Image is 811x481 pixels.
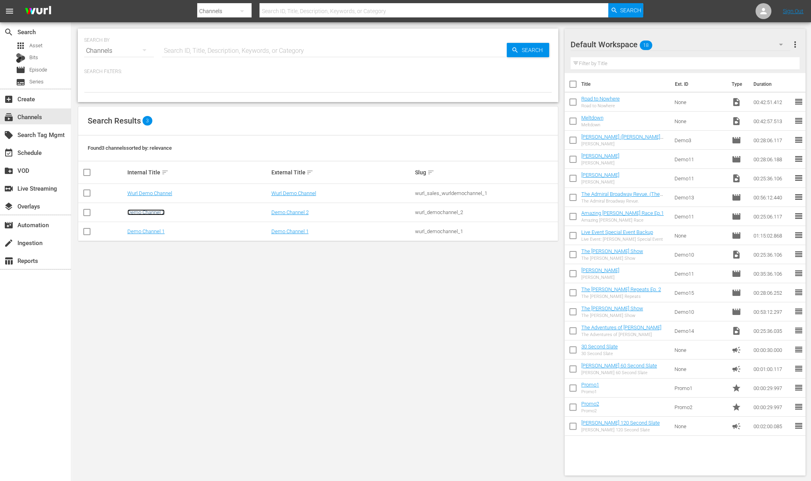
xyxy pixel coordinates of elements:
[731,307,741,317] span: Episode
[19,2,57,21] img: ans4CAIJ8jUAAAAAAAAAAAAAAAAAAAAAAAAgQb4GAAAAAAAAAAAAAAAAAAAAAAAAJMjXAAAAAAAAAAAAAAAAAAAAAAAAgAT5G...
[581,218,664,223] div: Amazing [PERSON_NAME] Race
[731,231,741,240] span: Episode
[671,245,728,264] td: Demo10
[581,134,663,146] a: [PERSON_NAME] ([PERSON_NAME] (00:30:00))
[750,245,794,264] td: 00:25:36.106
[671,131,728,150] td: Demo3
[731,326,741,336] span: Video
[29,54,38,62] span: Bits
[4,27,13,37] span: Search
[4,166,13,176] span: VOD
[84,40,154,62] div: Channels
[581,332,661,337] div: The Adventures of [PERSON_NAME]
[4,112,13,122] span: Channels
[4,130,13,140] span: Search Tag Mgmt
[790,35,799,54] button: more_vert
[748,73,796,95] th: Duration
[750,169,794,188] td: 00:25:36.106
[4,220,13,230] span: Automation
[581,73,671,95] th: Title
[794,116,803,126] span: reorder
[731,269,741,278] span: Episode
[581,389,599,394] div: Promo1
[608,3,643,17] button: Search
[29,42,42,50] span: Asset
[750,359,794,379] td: 00:01:00.117
[750,283,794,302] td: 00:28:06.252
[794,326,803,335] span: reorder
[142,116,152,126] span: 3
[29,78,44,86] span: Series
[581,141,668,147] div: [PERSON_NAME]
[127,190,172,196] a: Wurl Demo Channel
[671,340,728,359] td: None
[731,288,741,297] span: Episode
[581,294,661,299] div: The [PERSON_NAME] Repeats
[16,41,25,50] span: Asset
[581,115,603,121] a: Meltdown
[731,193,741,202] span: Episode
[581,344,618,350] a: 30 Second Slate
[4,238,13,248] span: Ingestion
[581,427,660,433] div: [PERSON_NAME] 120 Second Slate
[581,103,620,108] div: Road to Nowhere
[671,169,728,188] td: Demo11
[750,321,794,340] td: 00:25:36.035
[783,8,803,14] a: Sign Out
[581,267,619,273] a: [PERSON_NAME]
[271,209,308,215] a: Demo Channel 2
[731,421,741,431] span: Ad
[415,228,557,234] div: wurl_demochannel_1
[507,43,549,57] button: Search
[581,191,663,203] a: The Admiral Broadway Revue. (The Admiral Broadway Revue. (00:30:00))
[581,229,653,235] a: Live Event Special Event Backup
[731,402,741,412] span: Promo
[731,345,741,355] span: Ad
[731,364,741,374] span: Ad
[671,188,728,207] td: Demo13
[5,6,14,16] span: menu
[581,420,660,426] a: [PERSON_NAME] 120 Second Slate
[731,97,741,107] span: Video
[581,401,599,407] a: Promo2
[794,288,803,297] span: reorder
[581,286,661,292] a: The [PERSON_NAME] Repeats Ep. 2
[581,408,599,413] div: Promo2
[794,269,803,278] span: reorder
[794,402,803,411] span: reorder
[581,153,619,159] a: [PERSON_NAME]
[161,169,169,176] span: sort
[794,211,803,221] span: reorder
[671,302,728,321] td: Demo10
[671,283,728,302] td: Demo15
[571,33,791,56] div: Default Workspace
[750,226,794,245] td: 01:15:02.868
[4,148,13,158] span: Schedule
[4,95,13,104] span: Create
[750,379,794,398] td: 00:00:29.997
[731,383,741,393] span: Promo
[581,122,603,127] div: Meltdown
[581,351,618,356] div: 30 Second Slate
[127,209,165,215] a: Demo Channel 2
[415,190,557,196] div: wurl_sales_wurldemochannel_1
[750,302,794,321] td: 00:53:12.297
[794,173,803,183] span: reorder
[794,421,803,431] span: reorder
[519,43,549,57] span: Search
[427,169,434,176] span: sort
[581,370,657,375] div: [PERSON_NAME] 60 Second Slate
[731,135,741,145] span: Episode
[581,160,619,166] div: [PERSON_NAME]
[794,97,803,106] span: reorder
[581,172,619,178] a: [PERSON_NAME]
[306,169,313,176] span: sort
[794,364,803,373] span: reorder
[671,226,728,245] td: None
[581,210,664,216] a: Amazing [PERSON_NAME] Race Ep.1
[29,66,47,74] span: Episode
[750,93,794,112] td: 00:42:51.412
[750,207,794,226] td: 00:25:06.117
[726,73,748,95] th: Type
[581,382,599,388] a: Promo1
